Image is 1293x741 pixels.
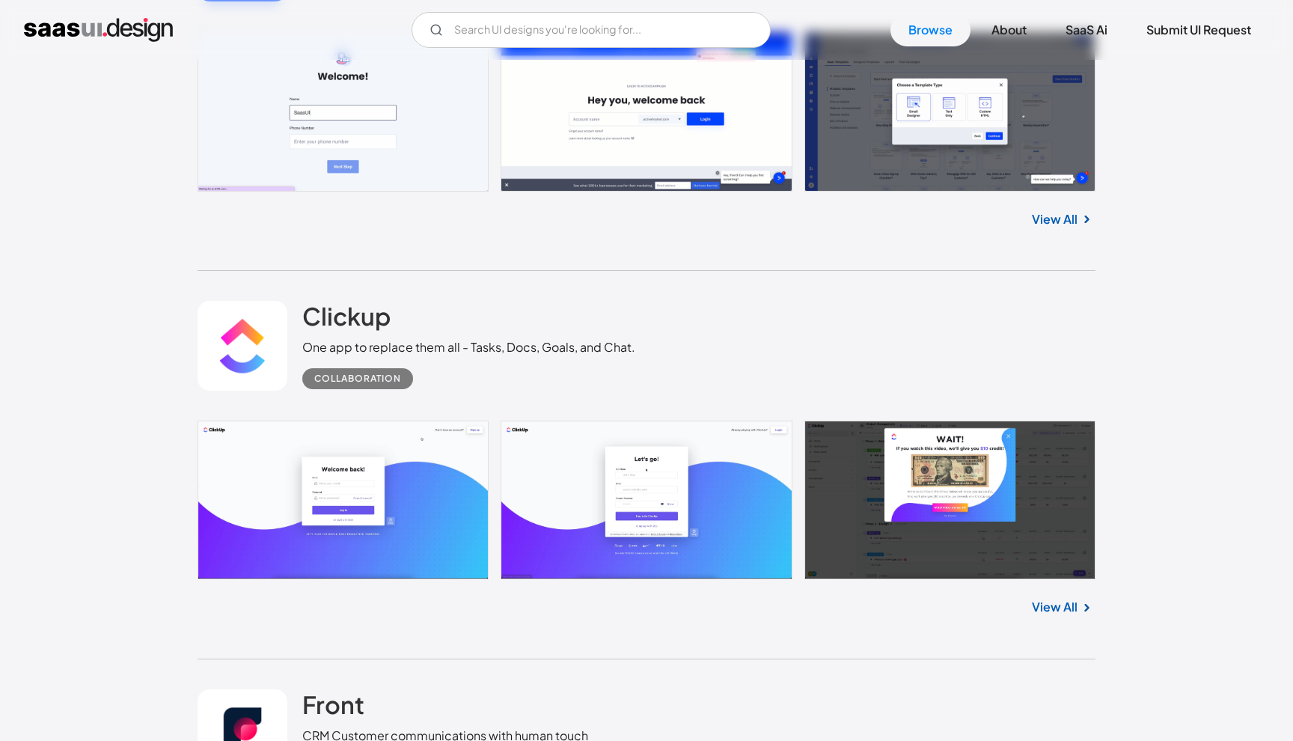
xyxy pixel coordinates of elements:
[890,13,970,46] a: Browse
[1048,13,1125,46] a: SaaS Ai
[412,12,771,48] input: Search UI designs you're looking for...
[302,338,635,356] div: One app to replace them all - Tasks, Docs, Goals, and Chat.
[302,301,391,331] h2: Clickup
[302,301,391,338] a: Clickup
[302,689,364,727] a: Front
[314,370,401,388] div: Collaboration
[1128,13,1269,46] a: Submit UI Request
[302,689,364,719] h2: Front
[1032,210,1077,228] a: View All
[1032,598,1077,616] a: View All
[24,18,173,42] a: home
[412,12,771,48] form: Email Form
[973,13,1045,46] a: About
